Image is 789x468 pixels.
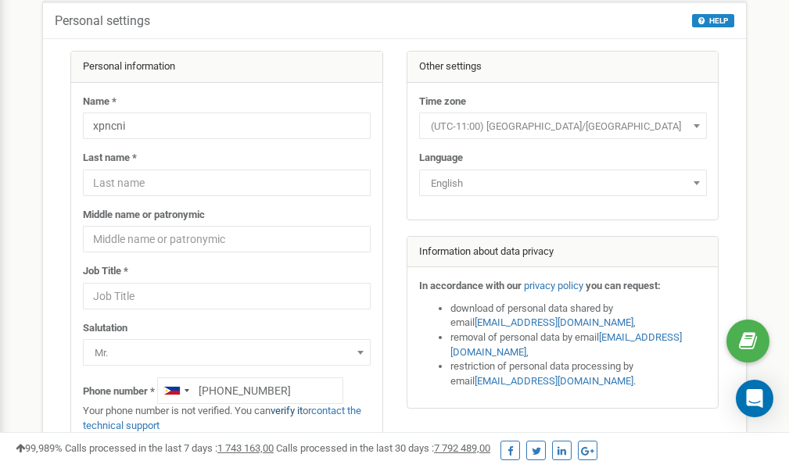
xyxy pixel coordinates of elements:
[419,113,707,139] span: (UTC-11:00) Pacific/Midway
[83,226,371,252] input: Middle name or patronymic
[407,52,719,83] div: Other settings
[16,442,63,454] span: 99,989%
[83,404,371,433] p: Your phone number is not verified. You can or
[475,375,633,387] a: [EMAIL_ADDRESS][DOMAIN_NAME]
[83,339,371,366] span: Mr.
[425,173,701,195] span: English
[736,380,773,417] div: Open Intercom Messenger
[524,280,583,291] a: privacy policy
[83,95,117,109] label: Name *
[450,302,707,330] li: download of personal data shared by email ,
[419,280,522,291] strong: In accordance with our
[419,170,707,196] span: English
[217,442,274,454] u: 1 743 163,00
[83,283,371,309] input: Job Title
[157,377,343,404] input: +1-800-555-55-55
[83,170,371,196] input: Last name
[586,280,661,291] strong: you can request:
[83,321,127,336] label: Salutation
[276,442,490,454] span: Calls processed in the last 30 days :
[71,52,382,83] div: Personal information
[65,442,274,454] span: Calls processed in the last 7 days :
[450,330,707,359] li: removal of personal data by email ,
[419,95,466,109] label: Time zone
[475,316,633,328] a: [EMAIL_ADDRESS][DOMAIN_NAME]
[271,405,303,416] a: verify it
[83,264,128,279] label: Job Title *
[419,151,463,166] label: Language
[425,116,701,138] span: (UTC-11:00) Pacific/Midway
[692,14,734,27] button: HELP
[83,405,361,431] a: contact the technical support
[55,14,150,28] h5: Personal settings
[83,208,205,223] label: Middle name or patronymic
[83,151,137,166] label: Last name *
[407,237,719,268] div: Information about data privacy
[83,113,371,139] input: Name
[83,384,155,399] label: Phone number *
[450,359,707,388] li: restriction of personal data processing by email .
[88,342,365,364] span: Mr.
[158,378,194,403] div: Telephone country code
[450,331,682,358] a: [EMAIL_ADDRESS][DOMAIN_NAME]
[434,442,490,454] u: 7 792 489,00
